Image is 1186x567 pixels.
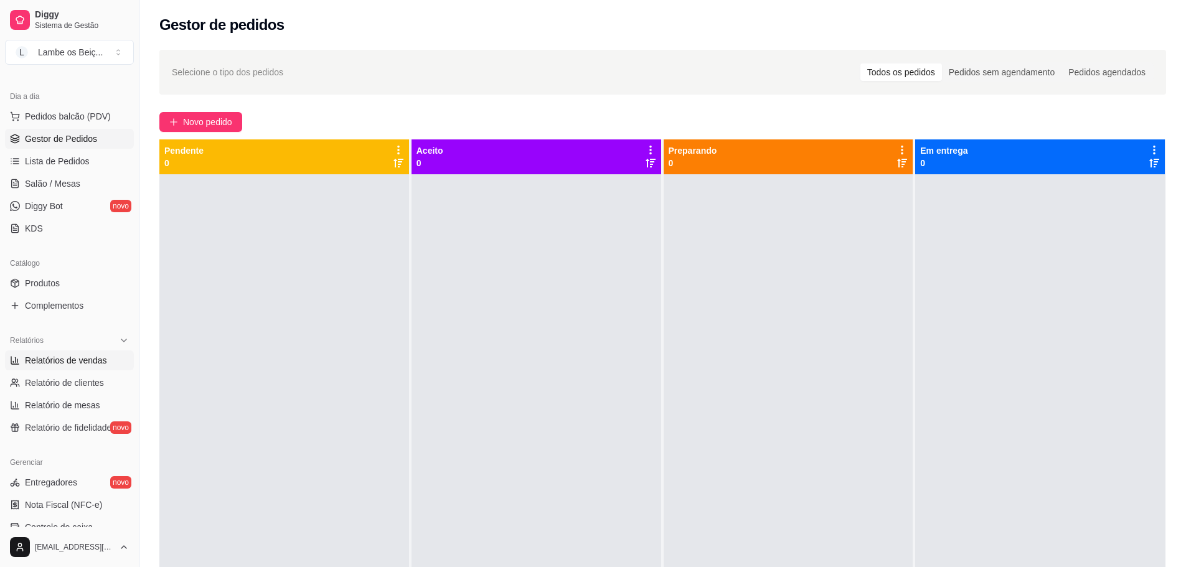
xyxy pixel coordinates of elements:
a: Relatório de fidelidadenovo [5,418,134,438]
span: Entregadores [25,476,77,489]
div: Gerenciar [5,452,134,472]
span: Gestor de Pedidos [25,133,97,145]
button: Select a team [5,40,134,65]
span: Selecione o tipo dos pedidos [172,65,283,79]
span: plus [169,118,178,126]
a: Lista de Pedidos [5,151,134,171]
span: Sistema de Gestão [35,21,129,30]
p: 0 [164,157,204,169]
button: Novo pedido [159,112,242,132]
p: 0 [669,157,717,169]
span: Nota Fiscal (NFC-e) [25,499,102,511]
a: Produtos [5,273,134,293]
p: Preparando [669,144,717,157]
button: Pedidos balcão (PDV) [5,106,134,126]
p: Aceito [417,144,443,157]
div: Dia a dia [5,87,134,106]
span: Pedidos balcão (PDV) [25,110,111,123]
span: L [16,46,28,59]
a: Gestor de Pedidos [5,129,134,149]
a: KDS [5,218,134,238]
a: Relatório de clientes [5,373,134,393]
span: Relatórios [10,335,44,345]
a: Salão / Mesas [5,174,134,194]
div: Lambe os Beiç ... [38,46,103,59]
div: Pedidos sem agendamento [942,63,1061,81]
div: Pedidos agendados [1061,63,1152,81]
a: Nota Fiscal (NFC-e) [5,495,134,515]
a: Entregadoresnovo [5,472,134,492]
a: Controle de caixa [5,517,134,537]
a: Relatório de mesas [5,395,134,415]
span: Relatório de fidelidade [25,421,111,434]
span: Salão / Mesas [25,177,80,190]
a: Diggy Botnovo [5,196,134,216]
span: Relatórios de vendas [25,354,107,367]
span: Novo pedido [183,115,232,129]
span: Diggy Bot [25,200,63,212]
span: Diggy [35,9,129,21]
p: 0 [417,157,443,169]
span: Relatório de clientes [25,377,104,389]
p: Pendente [164,144,204,157]
a: Relatórios de vendas [5,350,134,370]
p: 0 [920,157,967,169]
span: Controle de caixa [25,521,93,533]
span: Relatório de mesas [25,399,100,411]
span: Produtos [25,277,60,289]
span: KDS [25,222,43,235]
span: Lista de Pedidos [25,155,90,167]
div: Todos os pedidos [860,63,942,81]
span: Complementos [25,299,83,312]
a: Complementos [5,296,134,316]
p: Em entrega [920,144,967,157]
a: DiggySistema de Gestão [5,5,134,35]
span: [EMAIL_ADDRESS][DOMAIN_NAME] [35,542,114,552]
div: Catálogo [5,253,134,273]
h2: Gestor de pedidos [159,15,285,35]
button: [EMAIL_ADDRESS][DOMAIN_NAME] [5,532,134,562]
